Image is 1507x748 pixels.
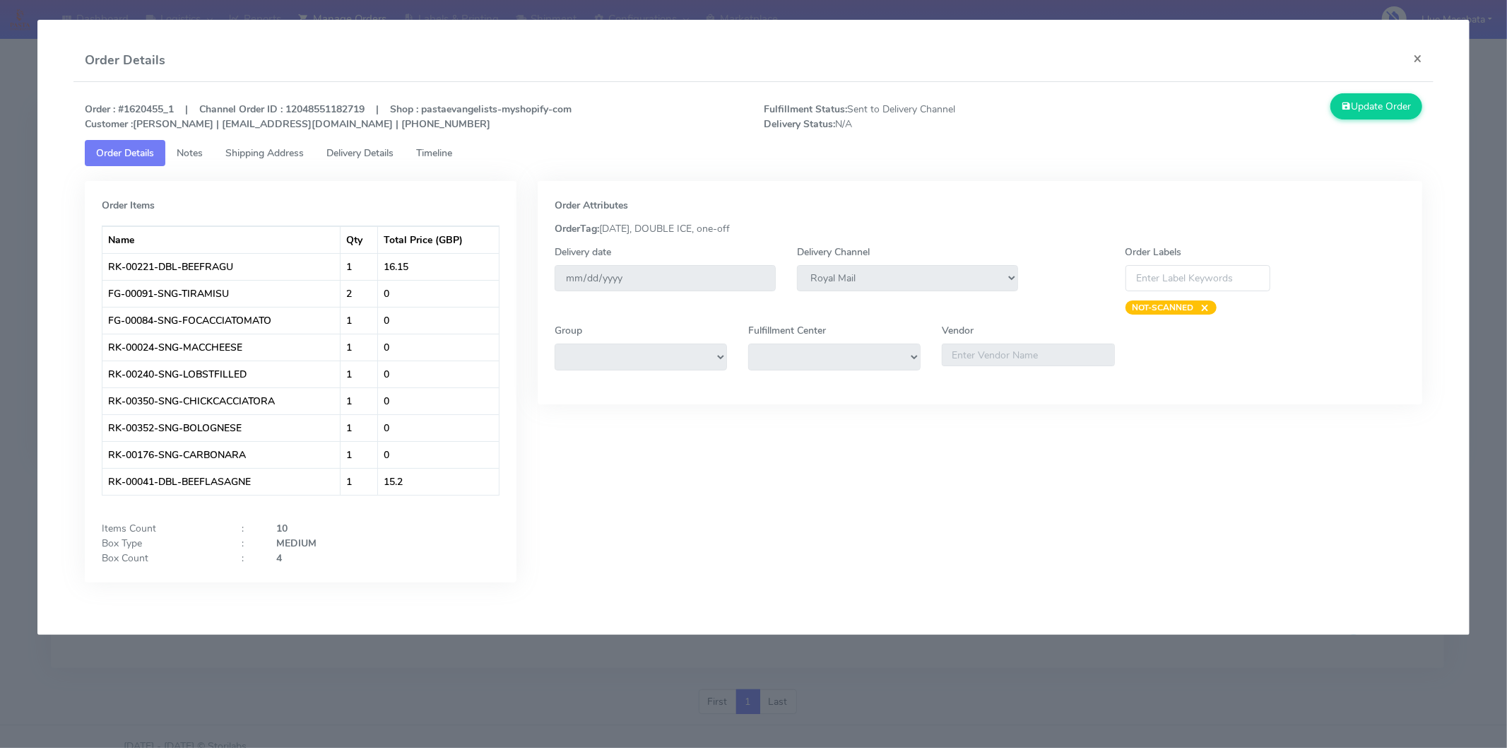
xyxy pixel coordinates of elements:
td: FG-00084-SNG-FOCACCIATOMATO [102,307,341,334]
td: RK-00352-SNG-BOLOGNESE [102,414,341,441]
strong: 4 [276,551,282,565]
strong: Order Attributes [555,199,628,212]
ul: Tabs [85,140,1422,166]
td: RK-00221-DBL-BEEFRAGU [102,253,341,280]
td: 15.2 [378,468,499,495]
td: 0 [378,280,499,307]
td: RK-00176-SNG-CARBONARA [102,441,341,468]
td: 1 [341,468,378,495]
span: Order Details [96,146,154,160]
td: FG-00091-SNG-TIRAMISU [102,280,341,307]
td: 1 [341,387,378,414]
td: 0 [378,334,499,361]
button: Close [1402,40,1434,77]
th: Name [102,226,341,253]
div: : [231,551,266,566]
div: [DATE], DOUBLE ICE, one-off [544,221,1416,236]
strong: Delivery Status: [764,117,835,131]
td: 0 [378,414,499,441]
td: 2 [341,280,378,307]
label: Fulfillment Center [748,323,826,338]
td: 1 [341,441,378,468]
td: 1 [341,307,378,334]
label: Order Labels [1125,245,1182,259]
span: Notes [177,146,203,160]
td: 0 [378,441,499,468]
label: Delivery Channel [797,245,870,259]
label: Group [555,323,582,338]
input: Enter Vendor Name [942,344,1114,366]
strong: NOT-SCANNED [1133,302,1194,313]
div: Box Count [91,551,231,566]
label: Delivery date [555,245,611,259]
span: × [1194,300,1210,315]
td: 1 [341,414,378,441]
strong: OrderTag: [555,222,599,235]
strong: MEDIUM [276,537,317,550]
strong: 10 [276,522,288,535]
th: Qty [341,226,378,253]
span: Delivery Details [326,146,394,160]
span: Shipping Address [225,146,304,160]
div: : [231,521,266,536]
input: Enter Label Keywords [1125,265,1271,291]
td: 1 [341,253,378,280]
td: RK-00024-SNG-MACCHEESE [102,334,341,361]
button: Update Order [1330,93,1422,119]
td: RK-00041-DBL-BEEFLASAGNE [102,468,341,495]
span: Timeline [416,146,452,160]
td: 0 [378,307,499,334]
div: Items Count [91,521,231,536]
td: 0 [378,387,499,414]
span: Sent to Delivery Channel N/A [753,102,1093,132]
h4: Order Details [85,51,165,70]
label: Vendor [942,323,974,338]
th: Total Price (GBP) [378,226,499,253]
strong: Order : #1620455_1 | Channel Order ID : 12048551182719 | Shop : pastaevangelists-myshopify-com [P... [85,103,572,131]
td: 1 [341,361,378,387]
td: 0 [378,361,499,387]
strong: Order Items [102,199,155,212]
td: 16.15 [378,253,499,280]
td: RK-00240-SNG-LOBSTFILLED [102,361,341,387]
td: 1 [341,334,378,361]
strong: Customer : [85,117,133,131]
strong: Fulfillment Status: [764,103,847,116]
td: RK-00350-SNG-CHICKCACCIATORA [102,387,341,414]
div: Box Type [91,536,231,551]
div: : [231,536,266,551]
